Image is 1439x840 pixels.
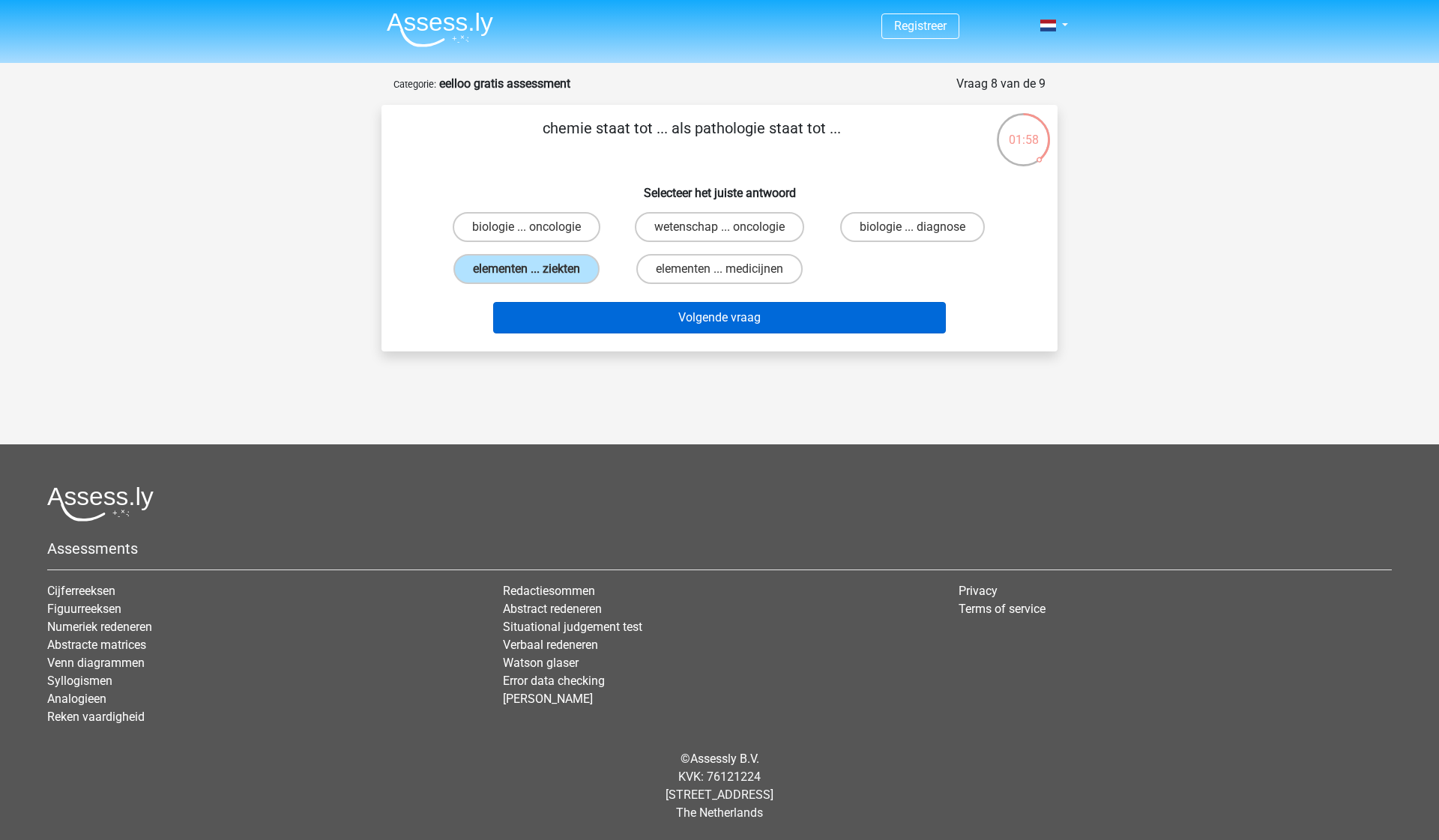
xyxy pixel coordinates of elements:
a: Situational judgement test [503,620,642,634]
a: Registreer [894,19,947,33]
a: Assessly B.V. [690,752,759,766]
div: Vraag 8 van de 9 [956,75,1046,93]
label: biologie ... oncologie [453,212,600,242]
label: elementen ... medicijnen [636,254,803,284]
a: Numeriek redeneren [47,620,152,634]
small: Categorie: [393,79,436,90]
label: biologie ... diagnose [840,212,985,242]
label: wetenschap ... oncologie [635,212,804,242]
button: Volgende vraag [493,302,947,333]
a: Error data checking [503,674,605,688]
div: © KVK: 76121224 [STREET_ADDRESS] The Netherlands [36,738,1403,834]
h5: Assessments [47,540,1392,558]
img: Assessly logo [47,486,154,522]
a: Reken vaardigheid [47,710,145,724]
a: Abstract redeneren [503,602,602,616]
a: Watson glaser [503,656,579,670]
a: Verbaal redeneren [503,638,598,652]
div: 01:58 [995,112,1052,149]
a: Redactiesommen [503,584,595,598]
p: chemie staat tot ... als pathologie staat tot ... [405,117,977,162]
strong: eelloo gratis assessment [439,76,570,91]
a: Terms of service [959,602,1046,616]
a: Abstracte matrices [47,638,146,652]
label: elementen ... ziekten [453,254,600,284]
a: [PERSON_NAME] [503,692,593,706]
a: Analogieen [47,692,106,706]
a: Figuurreeksen [47,602,121,616]
a: Cijferreeksen [47,584,115,598]
a: Privacy [959,584,998,598]
a: Syllogismen [47,674,112,688]
img: Assessly [387,12,493,47]
a: Venn diagrammen [47,656,145,670]
h6: Selecteer het juiste antwoord [405,174,1034,200]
